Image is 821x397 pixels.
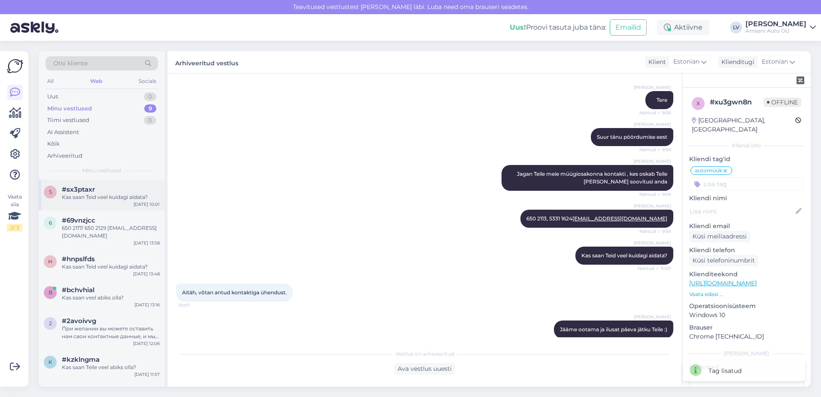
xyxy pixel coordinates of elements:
div: [DATE] 10:01 [134,201,160,208]
span: Estonian [762,57,788,67]
div: Amserv Auto OÜ [745,27,806,34]
b: Uus! [510,23,526,31]
div: Küsi meiliaadressi [689,231,750,242]
div: Klient [645,58,666,67]
span: Jagan Teile meie müügiosakonna kontakti , kes oskab Teile [PERSON_NAME] soovitusi anda [517,171,669,185]
div: Kas saan Teile veel abiks olla? [62,363,160,371]
span: s [49,189,52,195]
span: Nähtud ✓ 9:59 [639,228,671,235]
div: [DATE] 11:57 [134,371,160,378]
div: Tag lisatud [708,366,742,376]
div: При желании вы можете оставить нам свои контактные данные, и мы свяжемся с вами [62,325,160,340]
span: Otsi kliente [53,59,88,68]
div: 2 / 3 [7,224,22,232]
span: #hnpslfds [62,255,95,263]
span: Aitäh, võtan antud kontaktiga ühendust. [182,289,287,296]
span: Suur tänu pöördumise eest [597,134,667,140]
span: Minu vestlused [82,167,121,174]
div: # xu3gwn8n [710,97,763,107]
div: Vaata siia [7,193,22,232]
span: [PERSON_NAME] [634,240,671,246]
div: 0 [144,92,156,101]
span: 650 2113, 5331 1624 [526,215,667,222]
span: 2 [49,320,52,327]
span: 6 [49,220,52,226]
span: h [48,258,52,265]
span: #kzklngma [62,356,100,363]
div: [DATE] 12:06 [133,340,160,347]
div: Kliendi info [689,142,804,150]
span: Nähtud ✓ 9:58 [639,110,671,116]
div: Kõik [47,140,60,148]
input: Lisa nimi [690,207,794,216]
div: All [46,76,55,87]
a: [PERSON_NAME]Amserv Auto OÜ [745,21,816,34]
div: Proovi tasuta juba täna: [510,22,606,33]
span: [PERSON_NAME] [634,121,671,128]
span: Tere [657,97,667,103]
div: Minu vestlused [47,104,92,113]
div: [GEOGRAPHIC_DATA], [GEOGRAPHIC_DATA] [692,116,795,134]
div: AI Assistent [47,128,79,137]
div: [PERSON_NAME] [745,21,806,27]
div: 0 [144,116,156,125]
span: #2avoivvg [62,317,96,325]
span: [PERSON_NAME] [634,314,671,320]
span: 10:07 [179,302,211,308]
div: [PERSON_NAME] [689,350,804,357]
img: zendesk [797,76,804,84]
div: LV [730,21,742,34]
p: Brauser [689,323,804,332]
span: b [49,289,52,296]
p: Kliendi email [689,222,804,231]
span: Nähtud ✓ 10:01 [638,265,671,272]
p: Kliendi nimi [689,194,804,203]
div: Klienditugi [718,58,754,67]
a: [EMAIL_ADDRESS][DOMAIN_NAME] [572,215,667,222]
span: automüük [695,168,722,173]
p: Kliendi tag'id [689,155,804,164]
p: Vaata edasi ... [689,290,804,298]
span: Vestlus on arhiveeritud [395,350,454,358]
span: x [696,100,700,107]
div: [DATE] 13:16 [134,302,160,308]
p: Kliendi telefon [689,246,804,255]
div: [DATE] 13:48 [133,271,160,277]
a: [URL][DOMAIN_NAME] [689,279,757,287]
div: Web [88,76,104,87]
span: #bchvhial [62,286,94,294]
span: Jääme ootama ja ilusat päeva jätku Teile :) [560,326,667,333]
span: Nähtud ✓ 9:58 [639,147,671,153]
span: Offline [763,98,801,107]
div: 650 2117/ 650 2129 [EMAIL_ADDRESS][DOMAIN_NAME] [62,224,160,240]
p: Windows 10 [689,311,804,320]
span: Kas saan Teid veel kuidagi aidata? [581,252,667,259]
div: Socials [137,76,158,87]
div: Arhiveeritud [47,152,82,160]
span: k [49,359,52,365]
span: Nähtud ✓ 9:59 [639,191,671,198]
div: 9 [144,104,156,113]
p: Chrome [TECHNICAL_ID] [689,332,804,341]
label: Arhiveeritud vestlus [175,56,238,68]
span: Estonian [673,57,699,67]
input: Lisa tag [689,177,804,190]
div: Kas saan veel abiks olla? [62,294,160,302]
button: Emailid [610,19,647,36]
p: Klienditeekond [689,270,804,279]
div: [DATE] 13:58 [134,240,160,246]
div: Küsi telefoninumbrit [689,255,758,266]
span: #69vnzjcc [62,217,95,224]
div: Kas saan Teid veel kuidagi aidata? [62,263,160,271]
div: Aktiivne [657,20,709,35]
div: Ava vestlus uuesti [394,363,455,375]
span: [PERSON_NAME] [634,84,671,91]
div: Uus [47,92,58,101]
span: [PERSON_NAME] [634,158,671,165]
span: #sx3ptaxr [62,186,95,193]
div: Tiimi vestlused [47,116,89,125]
div: Kas saan Teid veel kuidagi aidata? [62,193,160,201]
img: Askly Logo [7,58,23,74]
span: [PERSON_NAME] [634,203,671,209]
p: Operatsioonisüsteem [689,302,804,311]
